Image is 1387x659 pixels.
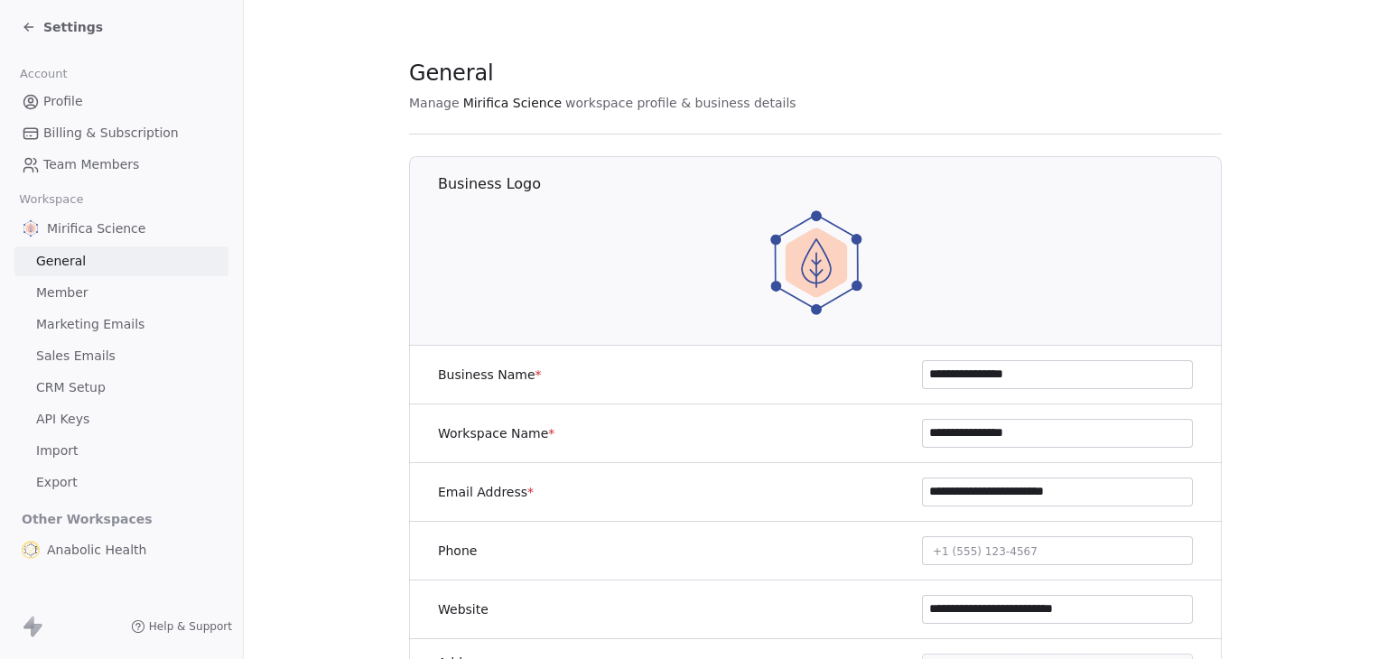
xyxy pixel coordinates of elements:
label: Business Name [438,366,542,384]
img: MIRIFICA%20science_logo_icon-big.png [759,205,874,320]
span: Import [36,441,78,460]
a: API Keys [14,404,228,434]
span: Manage [409,94,460,112]
span: Settings [43,18,103,36]
a: Sales Emails [14,341,228,371]
span: Billing & Subscription [43,124,179,143]
label: Email Address [438,483,534,501]
a: Help & Support [131,619,232,634]
span: Workspace [12,186,91,213]
span: Anabolic Health [47,541,146,559]
label: Website [438,600,489,618]
span: Marketing Emails [36,315,144,334]
a: Settings [22,18,103,36]
span: CRM Setup [36,378,106,397]
span: +1 (555) 123-4567 [933,545,1038,558]
span: workspace profile & business details [565,94,796,112]
span: Profile [43,92,83,111]
span: Help & Support [149,619,232,634]
label: Phone [438,542,477,560]
button: +1 (555) 123-4567 [922,536,1193,565]
span: Mirifica Science [463,94,562,112]
a: Team Members [14,150,228,180]
h1: Business Logo [438,174,1223,194]
a: Import [14,436,228,466]
span: General [409,60,494,87]
span: Team Members [43,155,139,174]
img: Anabolic-Health-Icon-192.png [22,541,40,559]
span: Account [12,60,75,88]
a: Marketing Emails [14,310,228,339]
label: Workspace Name [438,424,554,442]
span: Sales Emails [36,347,116,366]
span: Export [36,473,78,492]
a: Member [14,278,228,308]
span: Mirifica Science [47,219,145,237]
a: General [14,246,228,276]
span: Other Workspaces [14,505,160,534]
a: Billing & Subscription [14,118,228,148]
span: API Keys [36,410,89,429]
span: Member [36,283,88,302]
a: CRM Setup [14,373,228,403]
span: General [36,252,86,271]
a: Profile [14,87,228,116]
a: Export [14,468,228,497]
img: MIRIFICA%20science_logo_icon-big.png [22,219,40,237]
